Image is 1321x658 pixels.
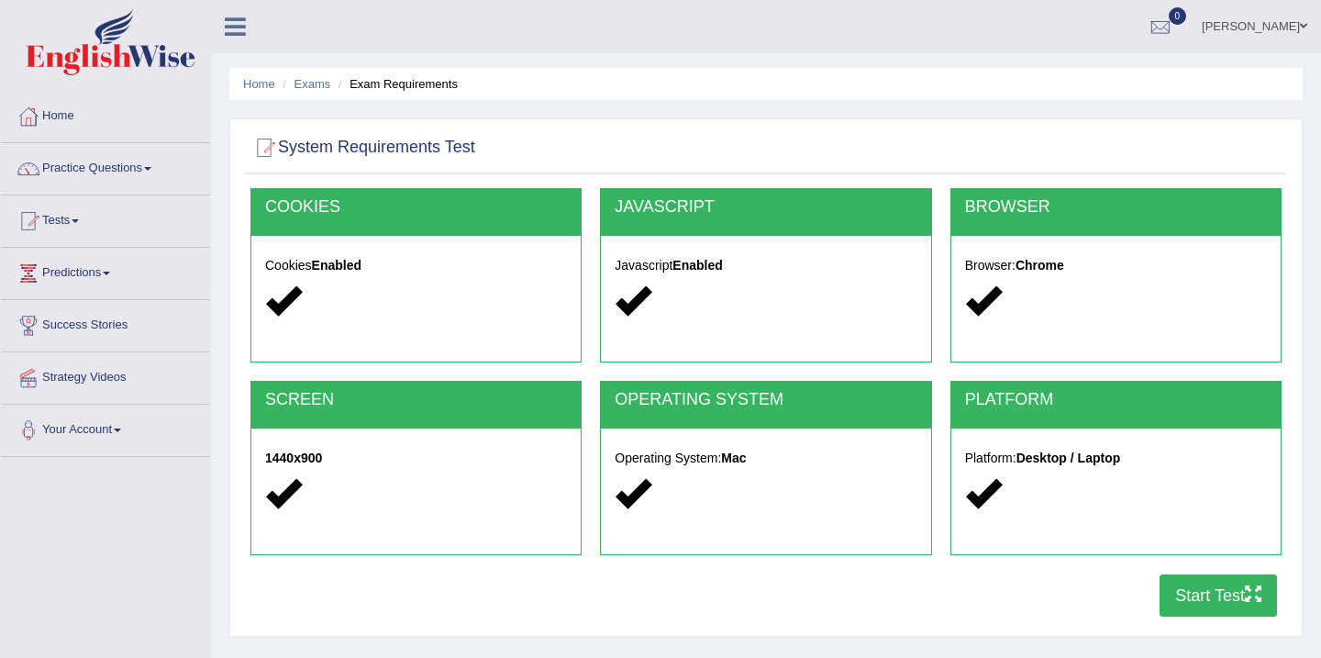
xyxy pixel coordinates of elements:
a: Home [1,91,210,137]
h2: SCREEN [265,391,567,409]
a: Tests [1,195,210,241]
strong: Enabled [312,258,361,273]
strong: Chrome [1016,258,1064,273]
h2: COOKIES [265,198,567,217]
h2: JAVASCRIPT [615,198,916,217]
strong: Desktop / Laptop [1016,451,1121,465]
li: Exam Requirements [334,75,458,93]
h2: OPERATING SYSTEM [615,391,916,409]
a: Practice Questions [1,143,210,189]
h2: PLATFORM [965,391,1267,409]
h5: Browser: [965,259,1267,273]
button: Start Test [1160,574,1277,617]
a: Home [243,77,275,91]
strong: Mac [721,451,746,465]
h5: Operating System: [615,452,916,465]
h5: Javascript [615,259,916,273]
a: Success Stories [1,300,210,346]
h5: Platform: [965,452,1267,465]
a: Your Account [1,405,210,451]
a: Predictions [1,248,210,294]
strong: 1440x900 [265,451,322,465]
h2: BROWSER [965,198,1267,217]
span: 0 [1169,7,1187,25]
h5: Cookies [265,259,567,273]
a: Exams [294,77,331,91]
strong: Enabled [672,258,722,273]
a: Strategy Videos [1,352,210,398]
h2: System Requirements Test [250,134,475,162]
